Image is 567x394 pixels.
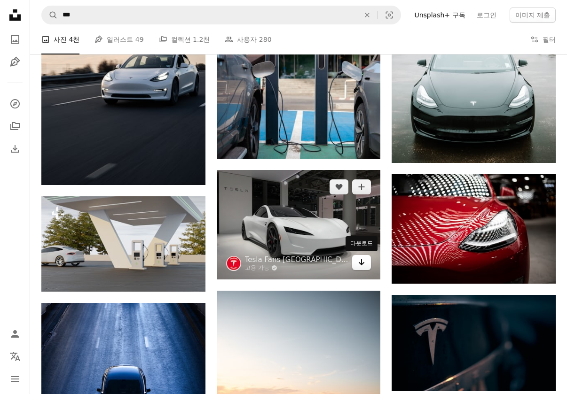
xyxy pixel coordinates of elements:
[357,6,378,24] button: 삭제
[352,255,371,270] a: 다운로드
[6,53,24,71] a: 일러스트
[530,24,556,54] button: 필터
[6,117,24,136] a: 컬렉션
[471,8,502,23] a: 로그인
[6,347,24,366] button: 언어
[217,220,381,229] a: 건물에 주차된 흰색 람보르기니 아벤타도르
[6,324,24,343] a: 로그인 / 가입
[159,24,210,54] a: 컬렉션 1.2천
[392,224,556,233] a: 빨간 차의 근접 촬영
[41,239,205,248] a: 주유소에 흰색 승용차가 주차되어 있습니다.
[330,179,348,194] button: 좋아요
[352,179,371,194] button: 컬렉션에 추가
[217,90,381,98] a: 충전소에 연결된 두 대의 전기 자동차
[94,24,143,54] a: 일러스트 49
[135,34,144,45] span: 49
[193,34,210,45] span: 1.2천
[225,24,271,54] a: 사용자 280
[245,255,349,264] a: Tesla Fans [GEOGRAPHIC_DATA]
[392,295,556,391] img: 흑백 나이키 로고
[41,58,205,66] a: 도로에 흰색 BMW M 3
[6,139,24,158] a: 다운로드 내역
[409,8,471,23] a: Unsplash+ 구독
[217,170,381,279] img: 건물에 주차된 흰색 람보르기니 아벤타도르
[226,256,241,271] img: Tesla Fans Schweiz의 프로필로 이동
[217,30,381,159] img: 충전소에 연결된 두 대의 전기 자동차
[245,264,349,272] a: 고용 가능
[6,6,24,26] a: 홈 — Unsplash
[392,339,556,347] a: 흑백 나이키 로고
[378,6,401,24] button: 시각적 검색
[6,30,24,49] a: 사진
[41,6,401,24] form: 사이트 전체에서 이미지 찾기
[259,34,272,45] span: 280
[510,8,556,23] button: 이미지 제출
[392,174,556,284] img: 빨간 차의 근접 촬영
[6,94,24,113] a: 탐색
[6,370,24,388] button: 메뉴
[346,236,378,251] div: 다운로드
[42,6,58,24] button: Unsplash 검색
[41,196,205,292] img: 주유소에 흰색 승용차가 주차되어 있습니다.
